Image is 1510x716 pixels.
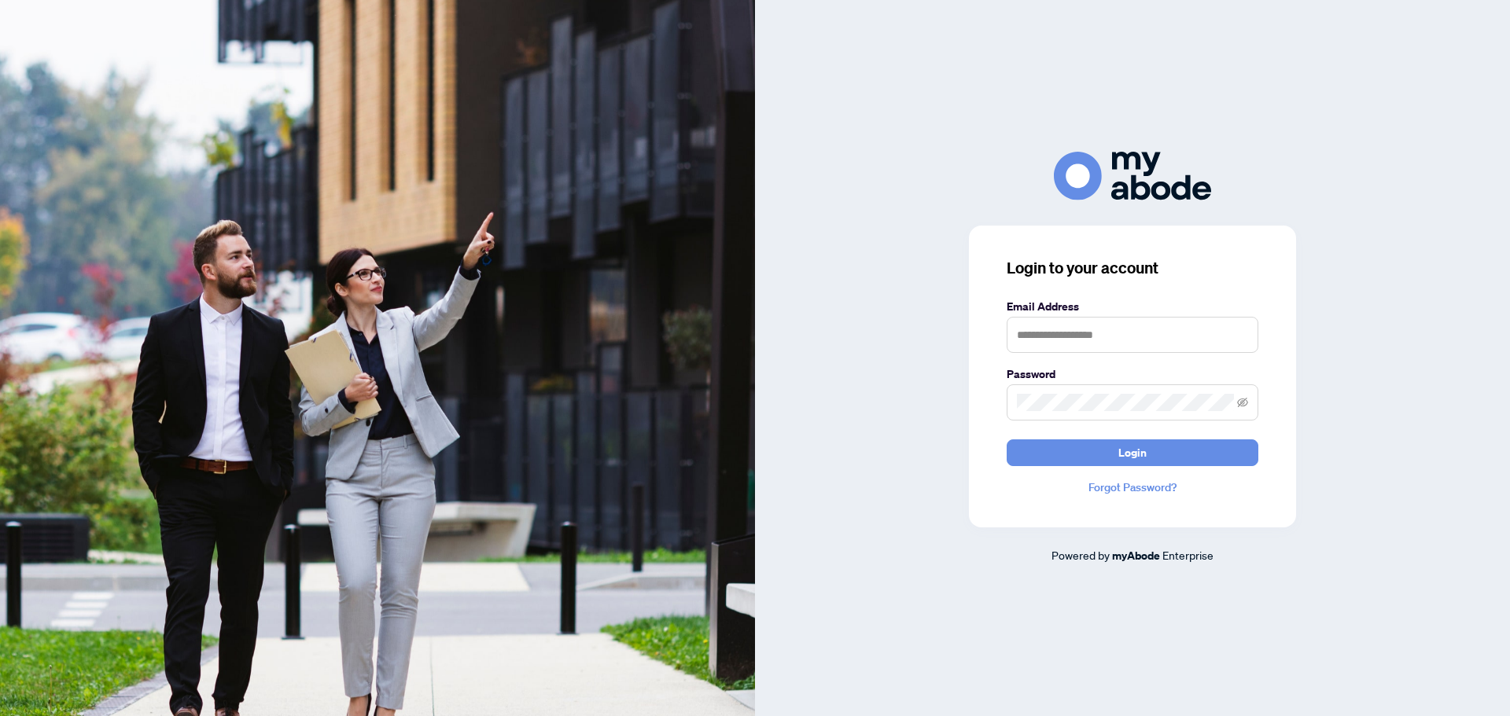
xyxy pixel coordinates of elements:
[1237,397,1248,408] span: eye-invisible
[1007,257,1258,279] h3: Login to your account
[1112,547,1160,564] a: myAbode
[1118,440,1147,465] span: Login
[1007,365,1258,383] label: Password
[1007,298,1258,315] label: Email Address
[1054,152,1211,200] img: ma-logo
[1051,548,1110,562] span: Powered by
[1007,479,1258,496] a: Forgot Password?
[1007,439,1258,466] button: Login
[1162,548,1214,562] span: Enterprise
